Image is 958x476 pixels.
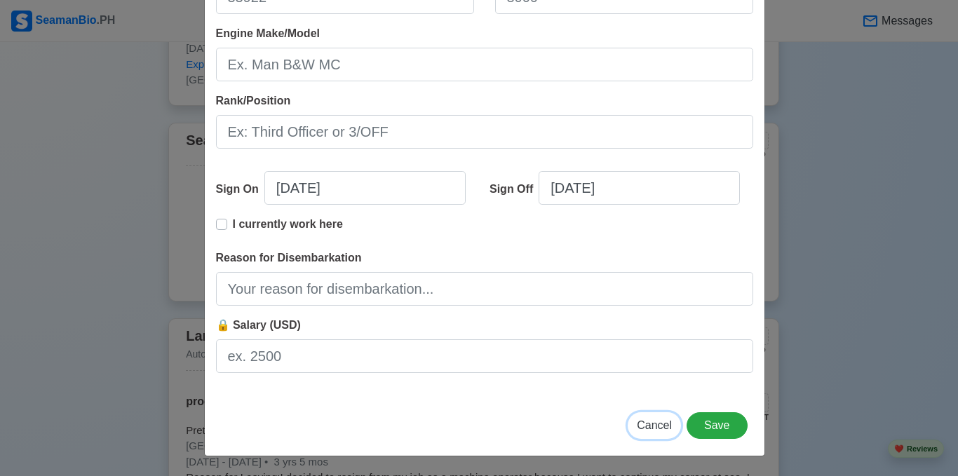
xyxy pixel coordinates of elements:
[490,181,539,198] div: Sign Off
[687,412,747,439] button: Save
[216,272,753,306] input: Your reason for disembarkation...
[216,95,291,107] span: Rank/Position
[216,48,753,81] input: Ex. Man B&W MC
[628,412,681,439] button: Cancel
[216,115,753,149] input: Ex: Third Officer or 3/OFF
[216,27,320,39] span: Engine Make/Model
[216,181,264,198] div: Sign On
[216,252,362,264] span: Reason for Disembarkation
[216,319,301,331] span: 🔒 Salary (USD)
[637,419,672,431] span: Cancel
[216,339,753,373] input: ex. 2500
[233,216,343,233] p: I currently work here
